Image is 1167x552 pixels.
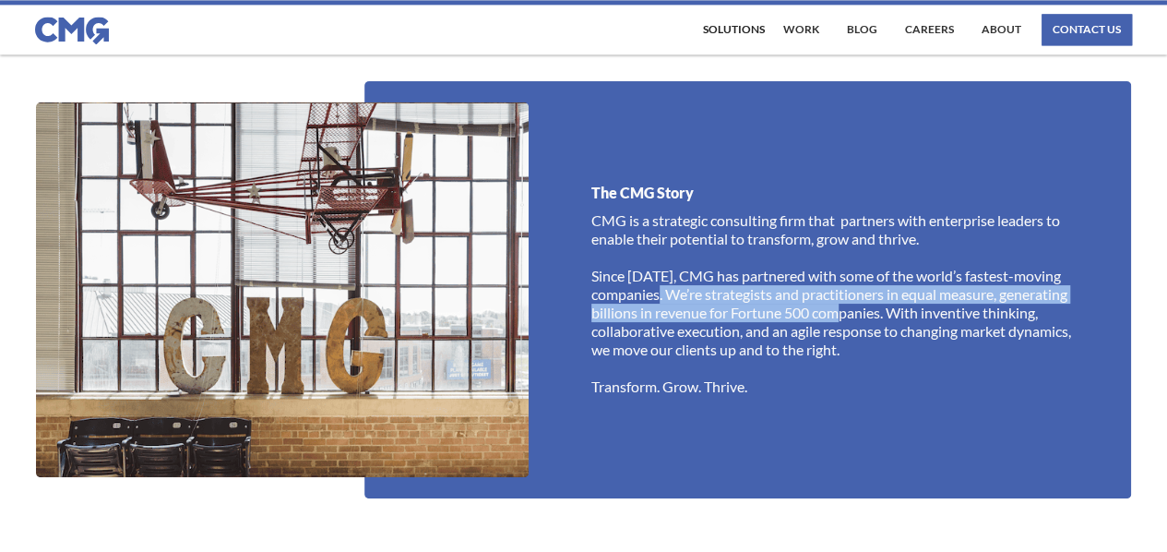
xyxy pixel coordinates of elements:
p: CMG is a strategic consulting firm that partners with enterprise leaders to enable their potentia... [591,211,1079,396]
a: Blog [842,14,882,45]
a: About [977,14,1026,45]
div: contact us [1053,24,1121,35]
a: work [779,14,824,45]
div: Solutions [703,24,765,35]
a: Careers [900,14,959,45]
img: CMG logo in blue. [35,17,109,44]
h2: The CMG Story [591,184,1079,202]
